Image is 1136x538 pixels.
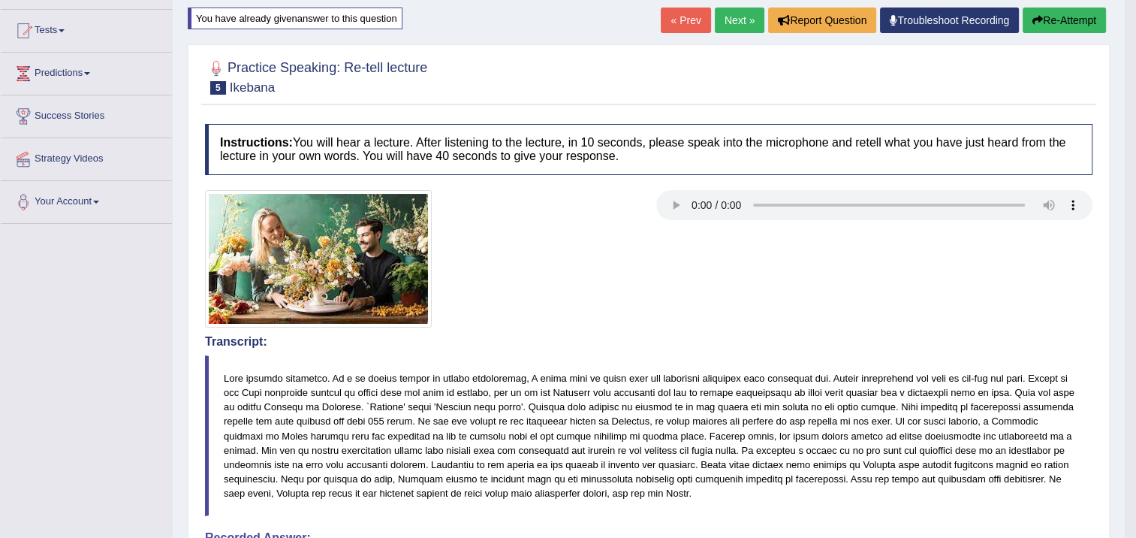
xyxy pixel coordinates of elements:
[715,8,764,33] a: Next »
[661,8,710,33] a: « Prev
[205,124,1092,174] h4: You will hear a lecture. After listening to the lecture, in 10 seconds, please speak into the mic...
[1,10,172,47] a: Tests
[1,138,172,176] a: Strategy Videos
[880,8,1019,33] a: Troubleshoot Recording
[1,53,172,90] a: Predictions
[210,81,226,95] span: 5
[1,95,172,133] a: Success Stories
[188,8,402,29] div: You have already given answer to this question
[768,8,876,33] button: Report Question
[205,355,1092,516] blockquote: Lore ipsumdo sitametco. Ad e se doeius tempor in utlabo etdoloremag, A enima mini ve quisn exer u...
[205,335,1092,349] h4: Transcript:
[205,57,427,95] h2: Practice Speaking: Re-tell lecture
[220,136,293,149] b: Instructions:
[1,181,172,219] a: Your Account
[230,80,276,95] small: Ikebana
[1023,8,1106,33] button: Re-Attempt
